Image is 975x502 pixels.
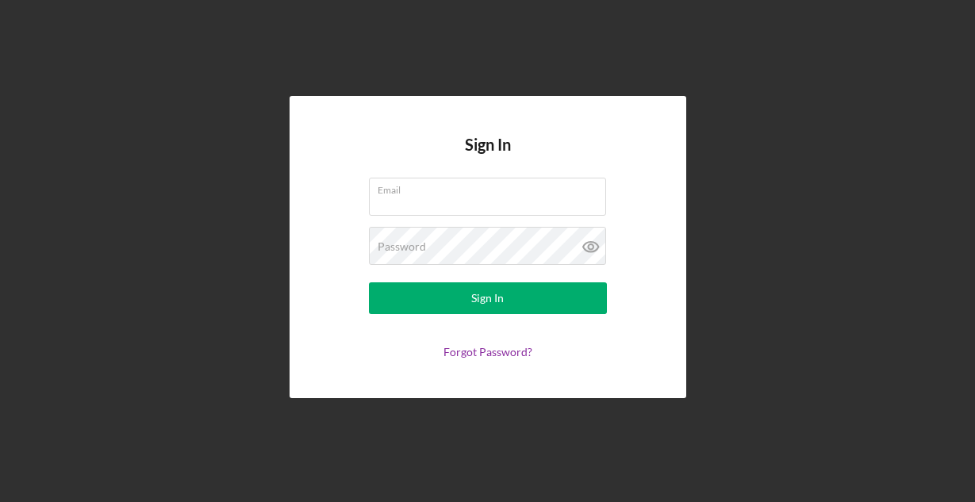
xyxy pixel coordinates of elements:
[465,136,511,178] h4: Sign In
[378,240,426,253] label: Password
[369,282,607,314] button: Sign In
[443,345,532,358] a: Forgot Password?
[378,178,606,196] label: Email
[471,282,504,314] div: Sign In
